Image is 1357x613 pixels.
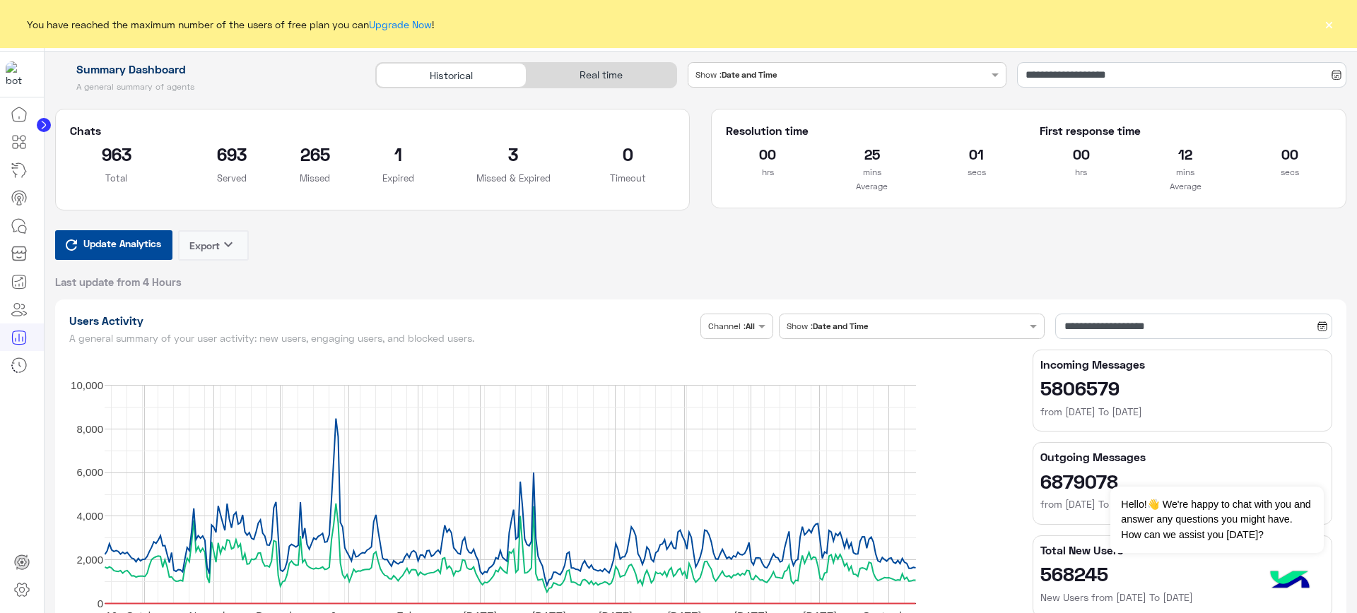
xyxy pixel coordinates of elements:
[935,143,1018,165] h2: 01
[300,171,330,185] p: Missed
[726,124,1018,138] h5: Resolution time
[97,597,102,609] text: 0
[1144,165,1227,179] p: mins
[726,143,809,165] h2: 00
[1265,557,1315,606] img: hulul-logo.png
[726,179,1018,194] p: Average
[1322,17,1336,31] button: ×
[813,321,868,331] b: Date and Time
[6,61,31,87] img: 1403182699927242
[184,171,278,185] p: Served
[184,143,278,165] h2: 693
[1110,487,1323,553] span: Hello!👋 We're happy to chat with you and answer any questions you might have. How can we assist y...
[300,143,330,165] h2: 265
[55,62,360,76] h1: Summary Dashboard
[1040,124,1332,138] h5: First response time
[1040,562,1324,585] h2: 568245
[220,236,237,253] i: keyboard_arrow_down
[76,422,103,434] text: 8,000
[55,230,172,260] button: Update Analytics
[1040,497,1324,511] h6: from [DATE] To [DATE]
[1144,143,1227,165] h2: 12
[376,63,526,88] div: Historical
[351,171,445,185] p: Expired
[76,510,103,522] text: 4,000
[76,553,103,565] text: 2,000
[55,81,360,93] h5: A general summary of agents
[1040,543,1324,557] h5: Total New Users
[69,333,695,344] h5: A general summary of your user activity: new users, engaging users, and blocked users.
[369,18,432,30] a: Upgrade Now
[69,314,695,328] h1: Users Activity
[746,321,755,331] b: All
[935,165,1018,179] p: secs
[1040,376,1324,399] h2: 5806579
[582,143,676,165] h2: 0
[1248,165,1332,179] p: secs
[1040,470,1324,492] h2: 6879078
[70,143,164,165] h2: 963
[76,466,103,478] text: 6,000
[178,230,249,261] button: Exportkeyboard_arrow_down
[466,143,560,165] h2: 3
[722,69,777,80] b: Date and Time
[70,171,164,185] p: Total
[527,63,676,88] div: Real time
[27,17,434,32] span: You have reached the maximum number of the users of free plan you can !
[1040,590,1324,605] h6: New Users from [DATE] To [DATE]
[1040,357,1324,371] h5: Incoming Messages
[1248,143,1332,165] h2: 00
[1040,165,1123,179] p: hrs
[55,275,182,289] span: Last update from 4 Hours
[1040,450,1324,464] h5: Outgoing Messages
[830,165,914,179] p: mins
[70,124,676,138] h5: Chats
[1040,143,1123,165] h2: 00
[71,379,103,391] text: 10,000
[351,143,445,165] h2: 1
[1040,179,1332,194] p: Average
[80,234,165,253] span: Update Analytics
[1040,405,1324,419] h6: from [DATE] To [DATE]
[830,143,914,165] h2: 25
[466,171,560,185] p: Missed & Expired
[582,171,676,185] p: Timeout
[726,165,809,179] p: hrs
